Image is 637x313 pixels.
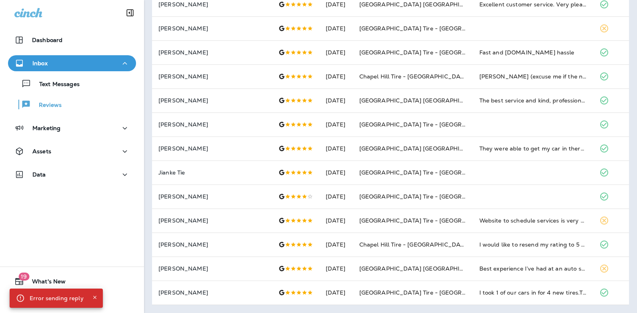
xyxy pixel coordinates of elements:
[479,144,587,152] div: They were able to get my car in there at 1:00 and back to me within 4 hours. Plus a free ride bac...
[319,40,353,64] td: [DATE]
[32,125,60,131] p: Marketing
[158,49,266,56] p: [PERSON_NAME]
[319,161,353,185] td: [DATE]
[8,120,136,136] button: Marketing
[359,265,485,272] span: [GEOGRAPHIC_DATA] [GEOGRAPHIC_DATA]
[359,241,470,248] span: Chapel Hill Tire - [GEOGRAPHIC_DATA]
[479,72,587,80] div: Audrey (excuse me if the name is off) was super nice and informative, they price competitively an...
[479,0,587,8] div: Excellent customer service. Very pleasant and helpful staff. Was taken on time for my car inspect...
[319,233,353,257] td: [DATE]
[158,289,266,296] p: [PERSON_NAME]
[479,265,587,273] div: Best experience I’ve had at an auto shop in years. I liked being able to make an appointment and ...
[359,193,502,200] span: [GEOGRAPHIC_DATA] Tire - [GEOGRAPHIC_DATA]
[8,55,136,71] button: Inbox
[359,97,535,104] span: [GEOGRAPHIC_DATA] [GEOGRAPHIC_DATA][PERSON_NAME]
[359,145,535,152] span: [GEOGRAPHIC_DATA] [GEOGRAPHIC_DATA][PERSON_NAME]
[158,73,266,80] p: [PERSON_NAME]
[359,1,535,8] span: [GEOGRAPHIC_DATA] [GEOGRAPHIC_DATA][PERSON_NAME]
[158,1,266,8] p: [PERSON_NAME]
[359,25,502,32] span: [GEOGRAPHIC_DATA] Tire - [GEOGRAPHIC_DATA]
[158,265,266,272] p: [PERSON_NAME]
[359,217,502,224] span: [GEOGRAPHIC_DATA] Tire - [GEOGRAPHIC_DATA]
[319,281,353,305] td: [DATE]
[359,169,502,176] span: [GEOGRAPHIC_DATA] Tire - [GEOGRAPHIC_DATA]
[319,88,353,112] td: [DATE]
[319,16,353,40] td: [DATE]
[359,121,502,128] span: [GEOGRAPHIC_DATA] Tire - [GEOGRAPHIC_DATA]
[8,32,136,48] button: Dashboard
[8,167,136,183] button: Data
[158,169,266,176] p: Jianke Tie
[24,278,66,288] span: What's New
[319,257,353,281] td: [DATE]
[319,136,353,161] td: [DATE]
[479,241,587,249] div: I would like to resend my rating to 5 stars. Spoke with genral manager, (Carter) whom cleared up ...
[319,64,353,88] td: [DATE]
[32,148,51,154] p: Assets
[319,185,353,209] td: [DATE]
[31,81,80,88] p: Text Messages
[359,49,503,56] span: [GEOGRAPHIC_DATA] Tire - [GEOGRAPHIC_DATA].
[32,37,62,43] p: Dashboard
[359,73,470,80] span: Chapel Hill Tire - [GEOGRAPHIC_DATA]
[158,217,266,224] p: [PERSON_NAME]
[158,97,266,104] p: [PERSON_NAME]
[119,5,141,21] button: Collapse Sidebar
[8,273,136,289] button: 19What's New
[32,60,48,66] p: Inbox
[158,193,266,200] p: [PERSON_NAME]
[319,209,353,233] td: [DATE]
[8,293,136,309] button: Support
[479,96,587,104] div: The best service and kind, professional staff!
[8,143,136,159] button: Assets
[8,96,136,113] button: Reviews
[32,171,46,178] p: Data
[479,48,587,56] div: Fast and Efficient.No hassle
[90,293,100,302] button: Close
[479,289,587,297] div: I took 1 of our cars in for 4 new tires.The service was excellent.Brett at front counter was so h...
[158,145,266,152] p: [PERSON_NAME]
[359,289,502,296] span: [GEOGRAPHIC_DATA] Tire - [GEOGRAPHIC_DATA]
[158,121,266,128] p: [PERSON_NAME]
[319,112,353,136] td: [DATE]
[158,25,266,32] p: [PERSON_NAME]
[30,291,84,305] div: Error sending reply
[31,102,62,109] p: Reviews
[8,75,136,92] button: Text Messages
[18,273,29,281] span: 19
[158,241,266,248] p: [PERSON_NAME]
[479,217,587,225] div: Website to schedule services is very user friendly. The staff is customer- focused. Super experie...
